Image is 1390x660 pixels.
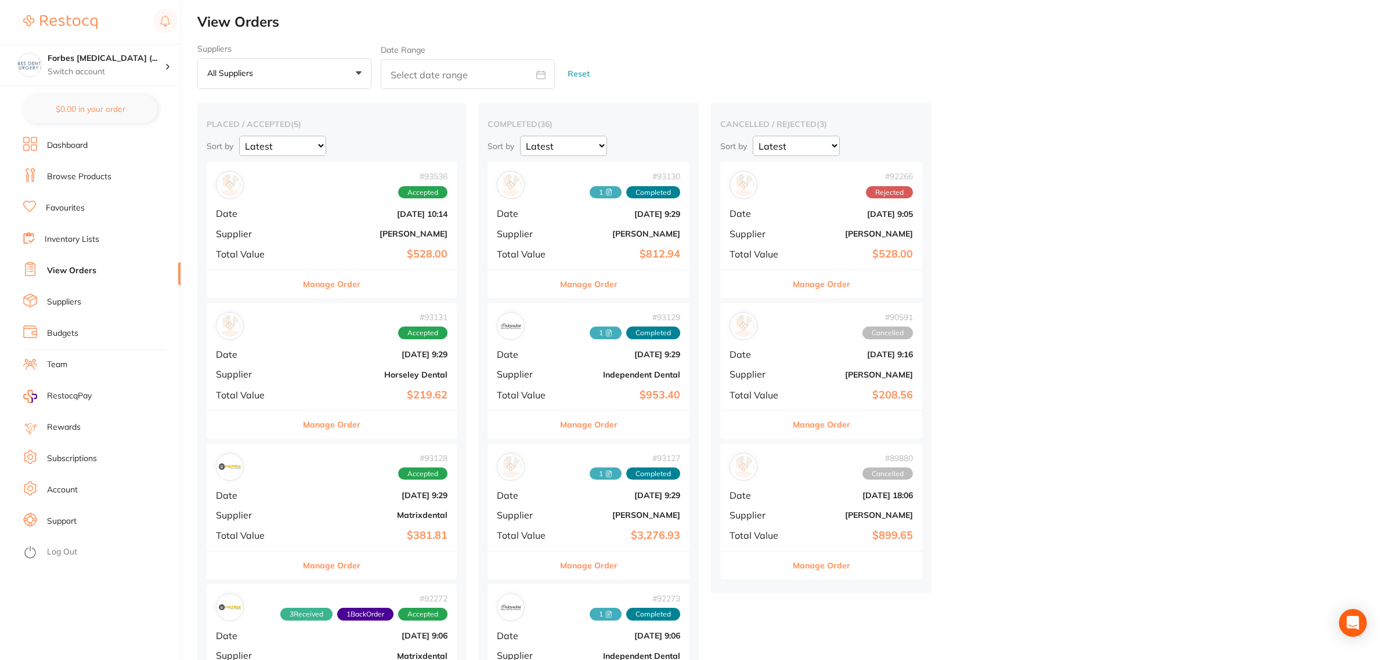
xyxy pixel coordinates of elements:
span: Total Value [497,249,555,259]
b: [PERSON_NAME] [564,229,680,238]
b: $381.81 [299,530,447,542]
span: Date [730,208,788,219]
label: Suppliers [197,44,371,53]
button: Manage Order [303,270,360,298]
span: Date [730,490,788,501]
b: [DATE] 18:06 [797,491,913,500]
b: [PERSON_NAME] [299,229,447,238]
b: $528.00 [299,248,447,260]
a: Browse Products [47,171,111,183]
span: Cancelled [862,467,913,480]
span: Total Value [730,390,788,400]
p: Sort by [488,141,514,151]
button: Manage Order [560,552,618,579]
b: [DATE] 9:29 [299,491,447,500]
b: Matrixdental [299,510,447,520]
h2: placed / accepted ( 5 ) [207,119,457,129]
span: Date [730,349,788,360]
p: All suppliers [207,68,258,78]
button: Reset [564,59,593,89]
span: Date [216,208,290,219]
span: Date [497,349,555,360]
button: Manage Order [303,552,360,579]
b: [DATE] 9:16 [797,350,913,359]
b: $812.94 [564,248,680,260]
a: Account [47,484,78,496]
span: Supplier [216,510,290,520]
img: Adam Dental [219,174,241,196]
b: [DATE] 9:29 [564,350,680,359]
span: Date [216,349,290,360]
img: Henry Schein Halas [500,456,522,478]
span: RestocqPay [47,390,92,402]
div: Horseley Dental#93131AcceptedDate[DATE] 9:29SupplierHorseley DentalTotal Value$219.62Manage Order [207,303,457,439]
h2: View Orders [197,14,1390,30]
span: Received [590,608,622,621]
img: Henry Schein Halas [732,456,754,478]
span: Supplier [497,510,555,520]
img: Restocq Logo [23,15,98,29]
b: $528.00 [797,248,913,260]
a: Dashboard [47,140,88,151]
a: Restocq Logo [23,9,98,35]
span: Completed [626,608,680,621]
b: [DATE] 10:14 [299,209,447,219]
a: Inventory Lists [45,234,99,245]
span: Supplier [730,229,788,239]
button: Manage Order [303,411,360,438]
span: Date [497,630,555,641]
span: Total Value [497,530,555,541]
span: # 89880 [862,454,913,463]
b: Horseley Dental [299,370,447,379]
span: Completed [626,186,680,199]
span: # 93127 [590,454,680,463]
img: RestocqPay [23,390,37,403]
b: [DATE] 9:06 [564,631,680,640]
a: RestocqPay [23,390,92,403]
b: [DATE] 9:29 [299,350,447,359]
h2: cancelled / rejected ( 3 ) [720,119,922,129]
button: All suppliers [197,58,371,89]
button: $0.00 in your order [23,95,157,123]
b: $899.65 [797,530,913,542]
b: Independent Dental [564,370,680,379]
label: Date Range [381,45,425,55]
a: Subscriptions [47,453,97,465]
button: Manage Order [793,270,850,298]
button: Manage Order [793,411,850,438]
span: Total Value [216,390,290,400]
img: Forbes Dental Surgery (DentalTown 6) [18,53,41,77]
a: View Orders [47,265,96,277]
span: Accepted [398,186,447,199]
button: Manage Order [560,270,618,298]
img: Adam Dental [732,174,754,196]
input: Select date range [381,59,555,89]
span: # 90591 [862,313,913,322]
span: Received [280,608,333,621]
span: Accepted [398,467,447,480]
span: Total Value [216,530,290,541]
b: $3,276.93 [564,530,680,542]
span: Accepted [398,327,447,339]
span: Date [497,490,555,501]
b: [DATE] 9:05 [797,209,913,219]
span: Total Value [730,249,788,259]
b: [DATE] 9:29 [564,491,680,500]
span: Cancelled [862,327,913,339]
b: [DATE] 9:29 [564,209,680,219]
img: Independent Dental [500,315,522,337]
img: Independent Dental [500,596,522,618]
span: Total Value [497,390,555,400]
span: # 92273 [590,594,680,603]
span: # 93536 [398,172,447,181]
a: Suppliers [47,296,81,308]
span: Received [590,467,622,480]
span: Supplier [216,369,290,379]
span: Total Value [216,249,290,259]
a: Team [47,359,67,371]
span: Supplier [216,229,290,239]
b: $208.56 [797,389,913,401]
img: Matrixdental [219,596,241,618]
button: Manage Order [560,411,618,438]
span: Received [590,327,622,339]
